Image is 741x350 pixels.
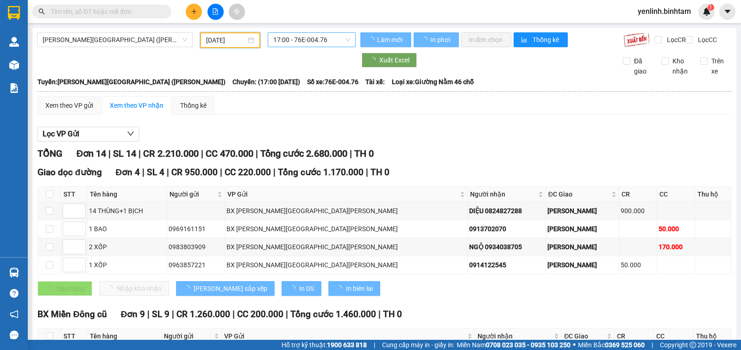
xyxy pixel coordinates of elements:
[225,167,271,178] span: CC 220.000
[282,281,321,296] button: In DS
[43,128,79,140] span: Lọc VP Gửi
[307,77,358,87] span: Số xe: 76E-004.76
[654,329,694,344] th: CC
[578,340,645,350] span: Miền Bắc
[421,37,429,43] span: loading
[169,224,223,234] div: 0969161151
[43,33,187,47] span: Quảng Ngãi - Sài Gòn (Vạn Phúc)
[237,309,283,319] span: CC 200.000
[206,148,253,159] span: CC 470.000
[659,224,693,234] div: 50.000
[142,167,144,178] span: |
[669,56,693,76] span: Kho nhận
[521,37,529,44] span: bar-chart
[327,341,367,349] strong: 1900 633 818
[370,167,389,178] span: TH 0
[170,189,215,199] span: Người gửi
[224,331,465,341] span: VP Gửi
[61,329,88,344] th: STT
[273,33,350,47] span: 17:00 - 76E-004.76
[110,100,163,111] div: Xem theo VP nhận
[430,35,452,45] span: In phơi
[8,6,20,20] img: logo-vxr
[360,32,411,47] button: Làm mới
[121,309,145,319] span: Đơn 9
[226,224,466,234] div: BX [PERSON_NAME][GEOGRAPHIC_DATA][PERSON_NAME]
[619,187,657,202] th: CR
[194,283,267,294] span: [PERSON_NAME] sắp xếp
[723,7,732,16] span: caret-down
[206,35,246,45] input: 12/09/2025
[152,309,170,319] span: SL 9
[172,309,174,319] span: |
[362,53,417,68] button: Xuất Excel
[169,260,223,270] div: 0963857221
[225,238,468,256] td: BX Quảng Ngãi
[368,37,376,43] span: loading
[108,148,111,159] span: |
[286,309,288,319] span: |
[164,331,213,341] span: Người gửi
[207,4,224,20] button: file-add
[282,340,367,350] span: Hỗ trợ kỹ thuật:
[147,167,164,178] span: SL 4
[147,309,150,319] span: |
[289,285,299,292] span: loading
[169,242,223,252] div: 0983803909
[477,331,552,341] span: Người nhận
[38,309,107,319] span: BX Miền Đông cũ
[346,283,373,294] span: In biên lai
[9,83,19,93] img: solution-icon
[116,167,140,178] span: Đơn 4
[621,206,655,216] div: 900.000
[88,187,167,202] th: Tên hàng
[378,309,381,319] span: |
[89,224,165,234] div: 1 BAO
[350,148,352,159] span: |
[328,281,380,296] button: In biên lai
[547,224,617,234] div: [PERSON_NAME]
[382,340,454,350] span: Cung cấp máy in - giấy in:
[457,340,571,350] span: Miền Nam
[225,256,468,274] td: BX Quảng Ngãi
[365,77,385,87] span: Tài xế:
[615,329,654,344] th: CR
[226,206,466,216] div: BX [PERSON_NAME][GEOGRAPHIC_DATA][PERSON_NAME]
[89,242,165,252] div: 2 XỐP
[10,331,19,339] span: message
[61,187,88,202] th: STT
[89,260,165,270] div: 1 XỐP
[623,32,650,47] img: 9k=
[708,56,732,76] span: Trên xe
[709,4,712,11] span: 1
[225,220,468,238] td: BX Quảng Ngãi
[256,148,258,159] span: |
[708,4,714,11] sup: 1
[369,57,379,63] span: loading
[336,285,346,292] span: loading
[366,167,368,178] span: |
[51,6,160,17] input: Tìm tên, số ĐT hoặc mã đơn
[290,309,376,319] span: Tổng cước 1.460.000
[171,167,218,178] span: CR 950.000
[260,148,347,159] span: Tổng cước 2.680.000
[232,77,300,87] span: Chuyến: (17:00 [DATE])
[88,329,162,344] th: Tên hàng
[89,206,165,216] div: 14 THÙNG+1 BỊCH
[38,148,63,159] span: TỔNG
[470,189,536,199] span: Người nhận
[38,8,45,15] span: search
[630,6,698,17] span: yenlinh.binhtam
[225,202,468,220] td: BX Quảng Ngãi
[548,189,609,199] span: ĐC Giao
[227,189,458,199] span: VP Gửi
[694,35,718,45] span: Lọc CC
[652,340,653,350] span: |
[38,127,139,141] button: Lọc VP Gửi
[469,206,544,216] div: DIỆU 0824827288
[176,281,275,296] button: [PERSON_NAME] sắp xếp
[379,55,409,65] span: Xuất Excel
[201,148,203,159] span: |
[10,310,19,319] span: notification
[657,187,695,202] th: CC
